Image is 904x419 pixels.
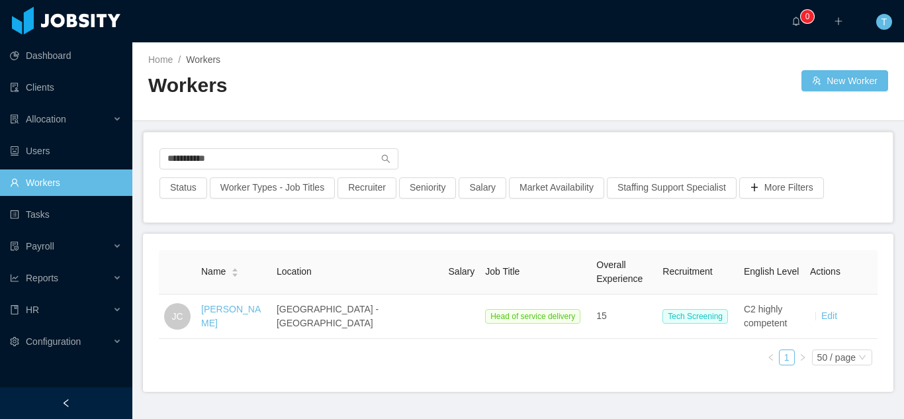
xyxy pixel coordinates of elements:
[201,304,261,328] a: [PERSON_NAME]
[186,54,220,65] span: Workers
[210,177,335,199] button: Worker Types - Job Titles
[10,337,19,346] i: icon: setting
[607,177,737,199] button: Staffing Support Specialist
[26,273,58,283] span: Reports
[399,177,456,199] button: Seniority
[791,17,801,26] i: icon: bell
[662,309,728,324] span: Tech Screening
[780,350,794,365] a: 1
[509,177,604,199] button: Market Availability
[201,265,226,279] span: Name
[881,14,887,30] span: T
[801,10,814,23] sup: 0
[232,271,239,275] i: icon: caret-down
[799,353,807,361] i: icon: right
[739,177,824,199] button: icon: plusMore Filters
[10,42,122,69] a: icon: pie-chartDashboard
[662,266,712,277] span: Recruitment
[821,310,837,321] a: Edit
[10,138,122,164] a: icon: robotUsers
[271,295,443,339] td: [GEOGRAPHIC_DATA] - [GEOGRAPHIC_DATA]
[10,74,122,101] a: icon: auditClients
[763,349,779,365] li: Previous Page
[171,303,183,330] span: JC
[10,242,19,251] i: icon: file-protect
[10,201,122,228] a: icon: profileTasks
[739,295,805,339] td: C2 highly competent
[591,295,657,339] td: 15
[338,177,396,199] button: Recruiter
[858,353,866,363] i: icon: down
[26,304,39,315] span: HR
[459,177,506,199] button: Salary
[767,353,775,361] i: icon: left
[10,305,19,314] i: icon: book
[779,349,795,365] li: 1
[10,169,122,196] a: icon: userWorkers
[485,266,520,277] span: Job Title
[795,349,811,365] li: Next Page
[148,72,518,99] h2: Workers
[817,350,856,365] div: 50 / page
[810,266,840,277] span: Actions
[232,267,239,271] i: icon: caret-up
[178,54,181,65] span: /
[148,54,173,65] a: Home
[485,309,580,324] span: Head of service delivery
[744,266,799,277] span: English Level
[26,336,81,347] span: Configuration
[277,266,312,277] span: Location
[801,70,888,91] button: icon: usergroup-addNew Worker
[26,241,54,252] span: Payroll
[26,114,66,124] span: Allocation
[10,115,19,124] i: icon: solution
[381,154,390,163] i: icon: search
[449,266,475,277] span: Salary
[834,17,843,26] i: icon: plus
[596,259,643,284] span: Overall Experience
[231,266,239,275] div: Sort
[10,273,19,283] i: icon: line-chart
[159,177,207,199] button: Status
